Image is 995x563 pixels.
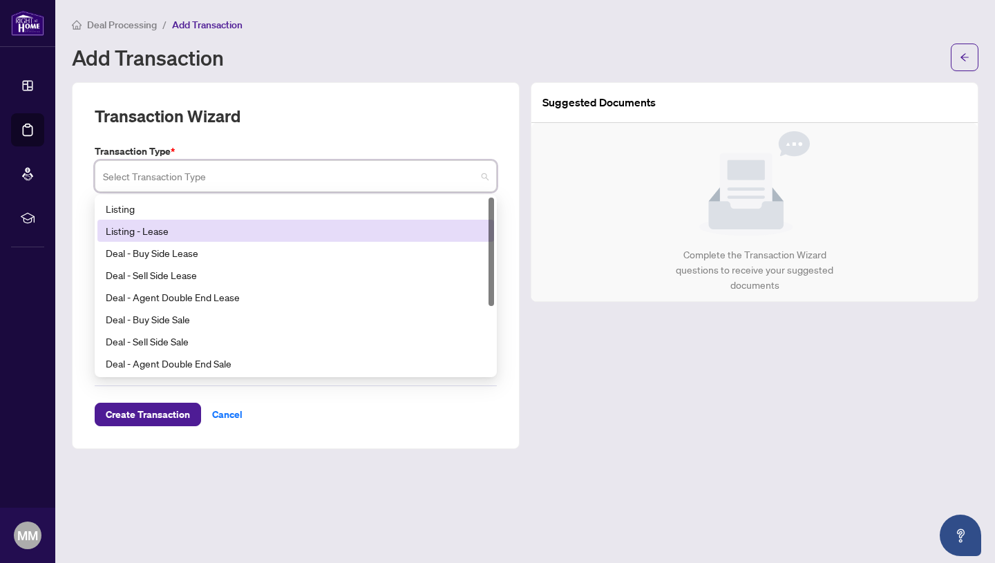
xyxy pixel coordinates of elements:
[11,10,44,36] img: logo
[212,403,243,426] span: Cancel
[106,245,486,260] div: Deal - Buy Side Lease
[87,19,157,31] span: Deal Processing
[172,19,243,31] span: Add Transaction
[97,352,494,374] div: Deal - Agent Double End Sale
[95,144,497,159] label: Transaction Type
[162,17,167,32] li: /
[97,330,494,352] div: Deal - Sell Side Sale
[661,247,849,293] div: Complete the Transaction Wizard questions to receive your suggested documents
[72,20,82,30] span: home
[72,46,224,68] h1: Add Transaction
[97,242,494,264] div: Deal - Buy Side Lease
[106,289,486,305] div: Deal - Agent Double End Lease
[106,267,486,283] div: Deal - Sell Side Lease
[97,198,494,220] div: Listing
[97,308,494,330] div: Deal - Buy Side Sale
[97,286,494,308] div: Deal - Agent Double End Lease
[106,312,486,327] div: Deal - Buy Side Sale
[97,264,494,286] div: Deal - Sell Side Lease
[542,94,656,111] article: Suggested Documents
[95,403,201,426] button: Create Transaction
[201,403,254,426] button: Cancel
[106,201,486,216] div: Listing
[106,223,486,238] div: Listing - Lease
[97,220,494,242] div: Listing - Lease
[960,53,969,62] span: arrow-left
[106,356,486,371] div: Deal - Agent Double End Sale
[699,131,810,236] img: Null State Icon
[106,403,190,426] span: Create Transaction
[940,515,981,556] button: Open asap
[95,105,240,127] h2: Transaction Wizard
[106,334,486,349] div: Deal - Sell Side Sale
[17,526,38,545] span: MM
